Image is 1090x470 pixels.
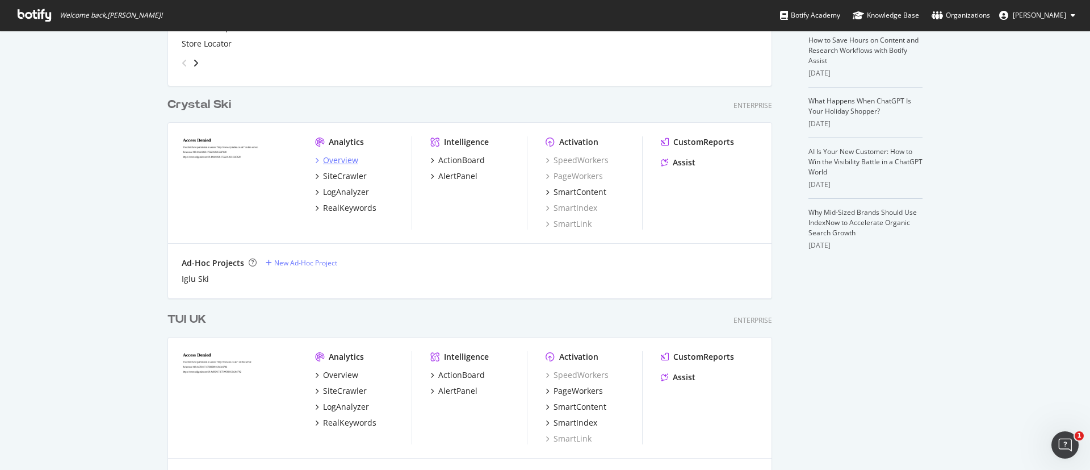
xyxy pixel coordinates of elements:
[661,351,734,363] a: CustomReports
[444,136,489,148] div: Intelligence
[167,311,206,328] div: TUI UK
[167,97,231,113] div: Crystal Ski
[323,155,358,166] div: Overview
[315,202,376,214] a: RealKeywords
[546,369,609,381] a: SpeedWorkers
[661,372,695,383] a: Assist
[932,10,990,21] div: Organizations
[323,417,376,429] div: RealKeywords
[661,157,695,168] a: Assist
[315,170,367,182] a: SiteCrawler
[546,417,597,429] a: SmartIndex
[554,401,606,413] div: SmartContent
[546,385,603,397] a: PageWorkers
[808,35,919,65] a: How to Save Hours on Content and Research Workflows with Botify Assist
[673,136,734,148] div: CustomReports
[430,155,485,166] a: ActionBoard
[733,101,772,110] div: Enterprise
[177,54,192,72] div: angle-left
[315,385,367,397] a: SiteCrawler
[546,433,592,444] a: SmartLink
[1075,431,1084,440] span: 1
[329,136,364,148] div: Analytics
[808,207,917,238] a: Why Mid-Sized Brands Should Use IndexNow to Accelerate Organic Search Growth
[546,218,592,230] a: SmartLink
[1013,10,1066,20] span: Isobel Watson
[323,369,358,381] div: Overview
[315,155,358,166] a: Overview
[329,351,364,363] div: Analytics
[438,170,477,182] div: AlertPanel
[808,180,923,190] div: [DATE]
[182,136,297,228] img: crystalski.co.uk
[673,157,695,168] div: Assist
[444,351,489,363] div: Intelligence
[990,6,1084,24] button: [PERSON_NAME]
[323,186,369,198] div: LogAnalyzer
[438,385,477,397] div: AlertPanel
[808,147,923,177] a: AI Is Your New Customer: How to Win the Visibility Battle in a ChatGPT World
[673,372,695,383] div: Assist
[673,351,734,363] div: CustomReports
[182,257,244,269] div: Ad-Hoc Projects
[808,68,923,78] div: [DATE]
[733,315,772,325] div: Enterprise
[182,273,209,285] a: Iglu Ski
[60,11,162,20] span: Welcome back, [PERSON_NAME] !
[853,10,919,21] div: Knowledge Base
[780,10,840,21] div: Botify Academy
[808,119,923,129] div: [DATE]
[559,351,598,363] div: Activation
[546,155,609,166] a: SpeedWorkers
[808,96,911,116] a: What Happens When ChatGPT Is Your Holiday Shopper?
[167,97,236,113] a: Crystal Ski
[808,240,923,251] div: [DATE]
[266,258,337,268] a: New Ad-Hoc Project
[661,136,734,148] a: CustomReports
[315,369,358,381] a: Overview
[546,401,606,413] a: SmartContent
[546,170,603,182] a: PageWorkers
[315,401,369,413] a: LogAnalyzer
[192,57,200,69] div: angle-right
[430,369,485,381] a: ActionBoard
[323,401,369,413] div: LogAnalyzer
[1051,431,1079,459] iframe: Intercom live chat
[274,258,337,268] div: New Ad-Hoc Project
[546,202,597,214] a: SmartIndex
[323,202,376,214] div: RealKeywords
[315,417,376,429] a: RealKeywords
[182,351,297,443] img: tui.co.uk
[315,186,369,198] a: LogAnalyzer
[554,385,603,397] div: PageWorkers
[438,369,485,381] div: ActionBoard
[559,136,598,148] div: Activation
[554,186,606,198] div: SmartContent
[323,170,367,182] div: SiteCrawler
[430,170,477,182] a: AlertPanel
[430,385,477,397] a: AlertPanel
[438,155,485,166] div: ActionBoard
[167,311,211,328] a: TUI UK
[182,38,232,49] a: Store Locator
[546,186,606,198] a: SmartContent
[323,385,367,397] div: SiteCrawler
[554,417,597,429] div: SmartIndex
